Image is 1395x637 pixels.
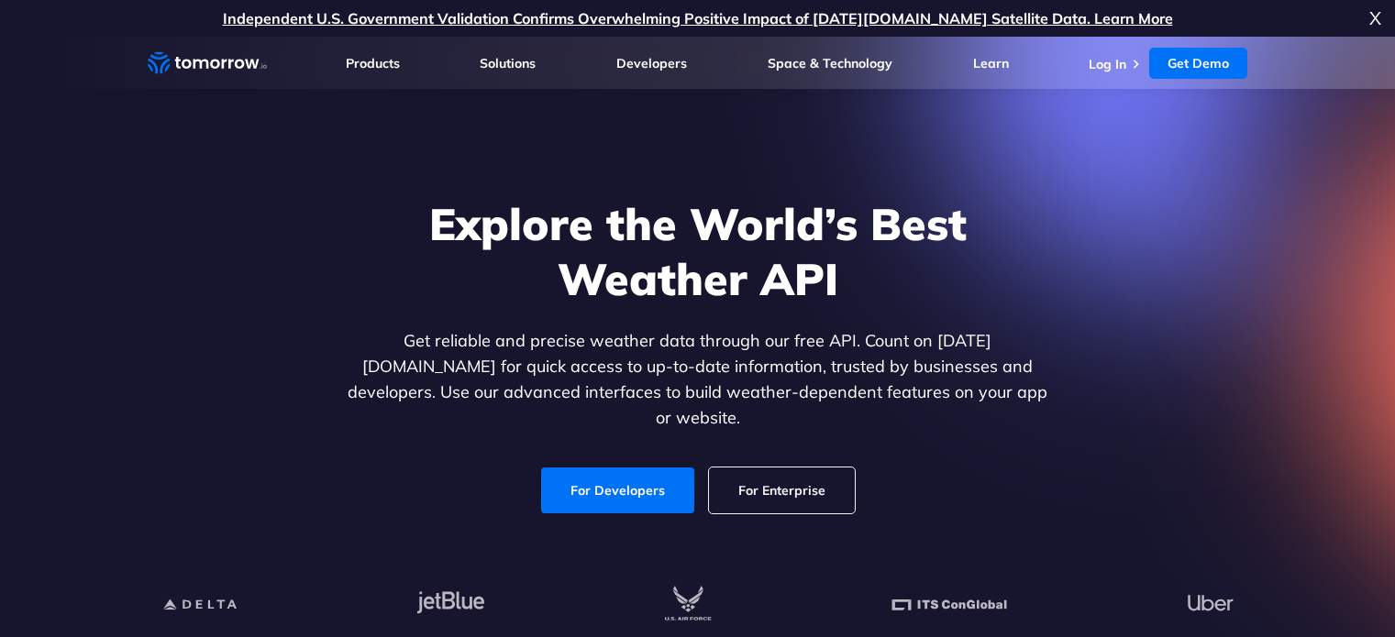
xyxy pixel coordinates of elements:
a: For Enterprise [709,467,855,513]
a: Independent U.S. Government Validation Confirms Overwhelming Positive Impact of [DATE][DOMAIN_NAM... [223,9,1173,27]
a: Home link [148,49,267,77]
a: Space & Technology [768,55,892,71]
a: Developers [616,55,687,71]
a: Log In [1089,56,1126,72]
a: Learn [973,55,1009,71]
h1: Explore the World’s Best Weather API [344,196,1052,306]
p: Get reliable and precise weather data through our free API. Count on [DATE][DOMAIN_NAME] for quic... [344,328,1052,431]
a: For Developers [541,467,694,513]
a: Products [346,55,400,71]
a: Get Demo [1149,48,1247,79]
a: Solutions [480,55,536,71]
